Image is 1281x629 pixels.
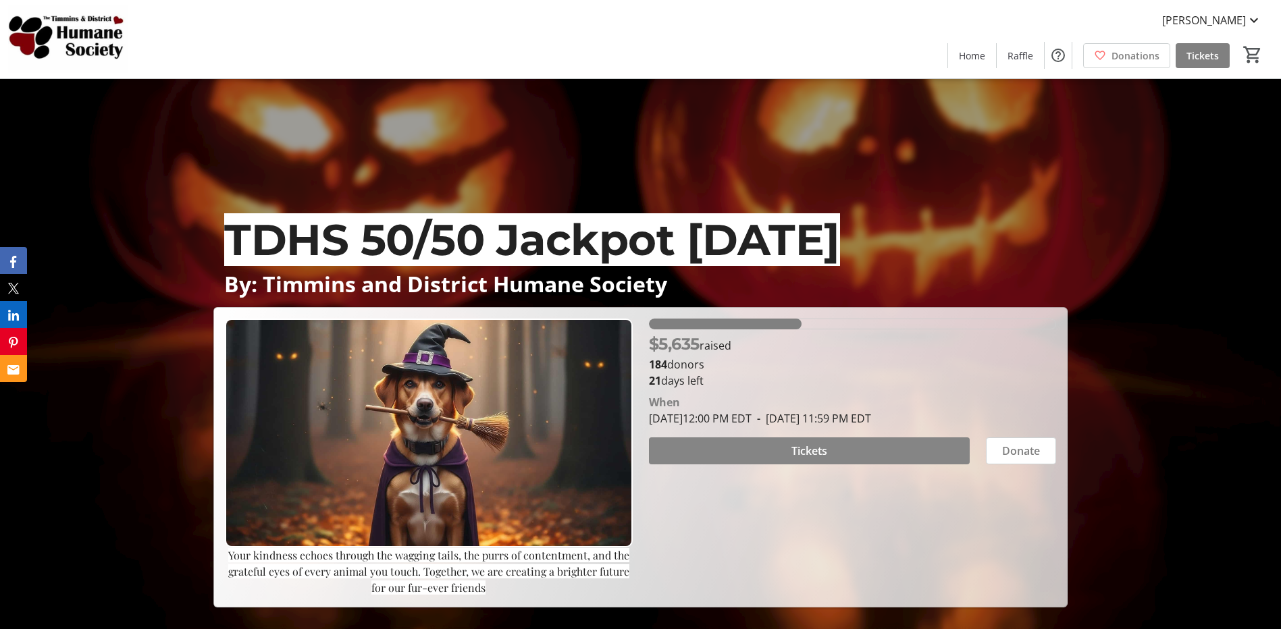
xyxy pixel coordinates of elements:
[997,43,1044,68] a: Raffle
[649,373,1056,389] p: days left
[752,411,871,426] span: [DATE] 11:59 PM EDT
[948,43,996,68] a: Home
[649,319,1056,329] div: 37.56666666666666% of fundraising goal reached
[649,332,731,356] p: raised
[752,411,766,426] span: -
[1045,42,1072,69] button: Help
[791,443,827,459] span: Tickets
[224,272,1057,296] p: By: Timmins and District Humane Society
[649,373,661,388] span: 21
[1002,443,1040,459] span: Donate
[1176,43,1230,68] a: Tickets
[1112,49,1159,63] span: Donations
[8,5,128,73] img: Timmins and District Humane Society's Logo
[1083,43,1170,68] a: Donations
[224,213,840,266] span: TDHS 50/50 Jackpot [DATE]
[649,437,970,464] button: Tickets
[1186,49,1219,63] span: Tickets
[649,357,667,372] b: 184
[1162,12,1246,28] span: [PERSON_NAME]
[225,319,632,547] img: Campaign CTA Media Photo
[228,548,629,595] span: Your kindness echoes through the wagging tails, the purrs of contentment, and the grateful eyes o...
[1008,49,1033,63] span: Raffle
[649,334,700,354] span: $5,635
[649,356,1056,373] p: donors
[649,394,680,410] div: When
[986,437,1056,464] button: Donate
[1240,43,1265,67] button: Cart
[649,411,752,426] span: [DATE] 12:00 PM EDT
[959,49,985,63] span: Home
[1151,9,1273,31] button: [PERSON_NAME]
